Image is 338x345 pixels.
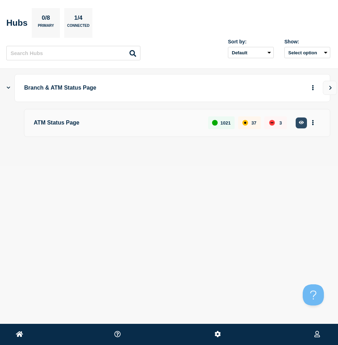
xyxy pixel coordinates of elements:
[279,120,282,126] p: 3
[212,120,218,126] div: up
[228,47,274,58] select: Sort by
[34,116,200,129] p: ATM Status Page
[228,39,274,44] div: Sort by:
[67,24,89,31] p: Connected
[323,81,337,95] button: View
[284,47,330,58] button: Select option
[308,81,318,95] button: More actions
[242,120,248,126] div: affected
[251,120,256,126] p: 37
[24,81,279,95] p: Branch & ATM Status Page
[308,116,318,129] button: More actions
[6,18,28,28] h2: Hubs
[7,85,10,91] button: Show Connected Hubs
[284,39,330,44] div: Show:
[39,14,53,24] p: 0/8
[38,24,54,31] p: Primary
[221,120,231,126] p: 1021
[269,120,275,126] div: down
[6,46,140,60] input: Search Hubs
[72,14,85,24] p: 1/4
[303,284,324,305] iframe: Help Scout Beacon - Open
